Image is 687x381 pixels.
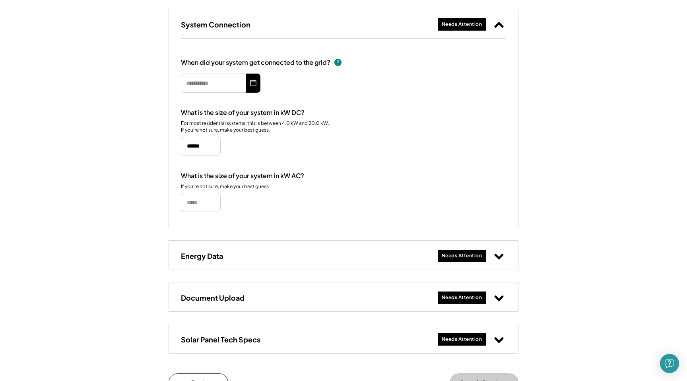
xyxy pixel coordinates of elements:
[181,293,245,302] h3: Document Upload
[442,294,482,301] div: Needs Attention
[442,253,482,259] div: Needs Attention
[181,58,330,67] div: When did your system get connected to the grid?
[181,120,330,134] div: For most residential systems, this is between 4.0 kW and 20.0 kW. If you're not sure, make your b...
[181,172,304,180] div: What is the size of your system in kW AC?
[181,183,270,190] div: If you're not sure, make your best guess.
[181,335,260,344] h3: Solar Panel Tech Specs
[660,354,679,373] div: Open Intercom Messenger
[181,20,250,29] h3: System Connection
[181,109,305,117] div: What is the size of your system in kW DC?
[442,336,482,343] div: Needs Attention
[181,251,223,260] h3: Energy Data
[442,21,482,28] div: Needs Attention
